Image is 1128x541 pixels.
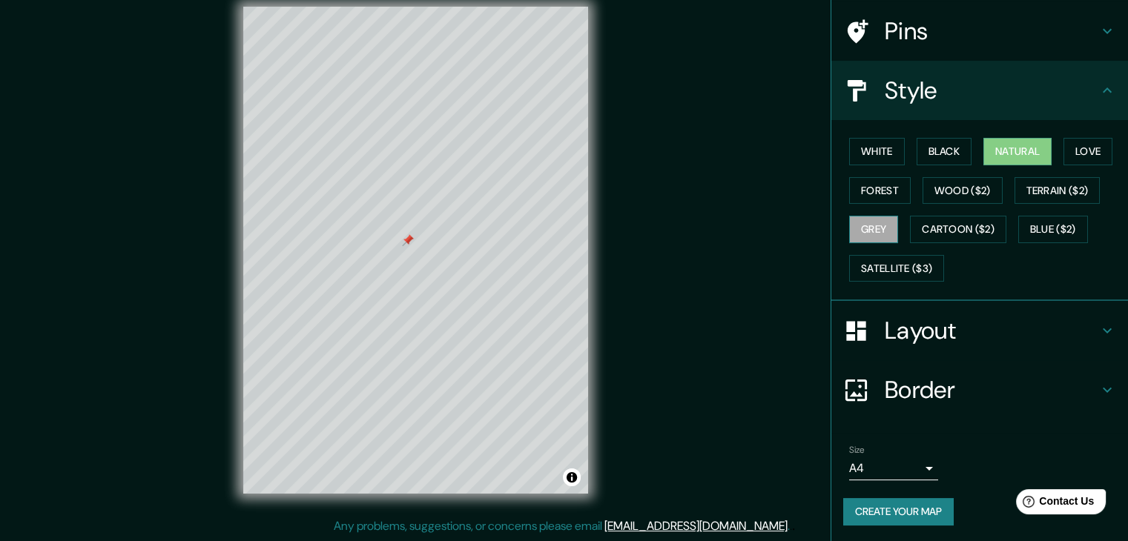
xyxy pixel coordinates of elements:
button: Natural [983,138,1052,165]
div: . [792,517,795,535]
button: Wood ($2) [923,177,1003,205]
a: [EMAIL_ADDRESS][DOMAIN_NAME] [604,518,788,534]
button: Forest [849,177,911,205]
div: . [790,517,792,535]
button: Satellite ($3) [849,255,944,282]
h4: Border [885,375,1098,405]
h4: Layout [885,316,1098,345]
iframe: Help widget launcher [996,483,1112,525]
div: Pins [831,1,1128,61]
button: Terrain ($2) [1015,177,1101,205]
div: Border [831,360,1128,419]
button: White [849,138,905,165]
div: Layout [831,301,1128,360]
button: Black [917,138,972,165]
button: Toggle attribution [563,468,581,486]
div: A4 [849,457,938,480]
button: Love [1063,138,1112,165]
div: Style [831,61,1128,120]
label: Size [849,444,865,457]
button: Create your map [843,498,954,525]
button: Cartoon ($2) [910,216,1006,243]
h4: Pins [885,16,1098,46]
p: Any problems, suggestions, or concerns please email . [334,517,790,535]
h4: Style [885,76,1098,105]
button: Grey [849,216,898,243]
button: Blue ($2) [1018,216,1088,243]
